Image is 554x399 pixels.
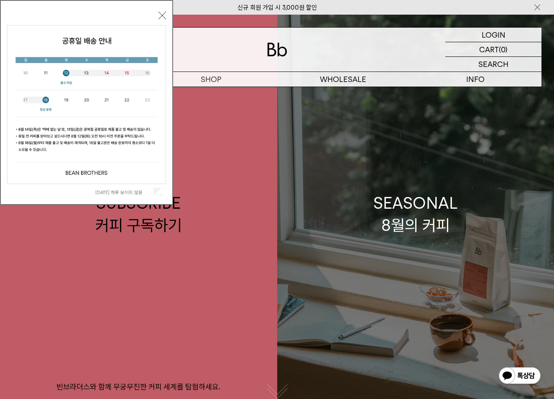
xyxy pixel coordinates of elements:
[482,28,505,42] p: LOGIN
[478,57,508,72] p: SEARCH
[445,42,541,57] a: CART (0)
[95,192,182,236] div: SUBSCRIBE 커피 구독하기
[95,189,152,195] label: [DATE] 하루 보이지 않음
[445,28,541,42] a: LOGIN
[277,72,409,87] p: WHOLESALE
[373,192,458,236] div: SEASONAL 8월의 커피
[8,26,166,184] img: cb63d4bbb2e6550c365f227fdc69b27f_113810.jpg
[267,43,287,56] img: 로고
[498,366,541,386] img: 카카오톡 채널 1:1 채팅 버튼
[499,42,508,56] p: (0)
[479,42,499,56] p: CART
[237,4,317,11] a: 신규 회원 가입 시 3,000원 할인
[409,72,541,87] p: INFO
[158,12,166,19] button: 닫기
[145,72,277,87] a: SHOP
